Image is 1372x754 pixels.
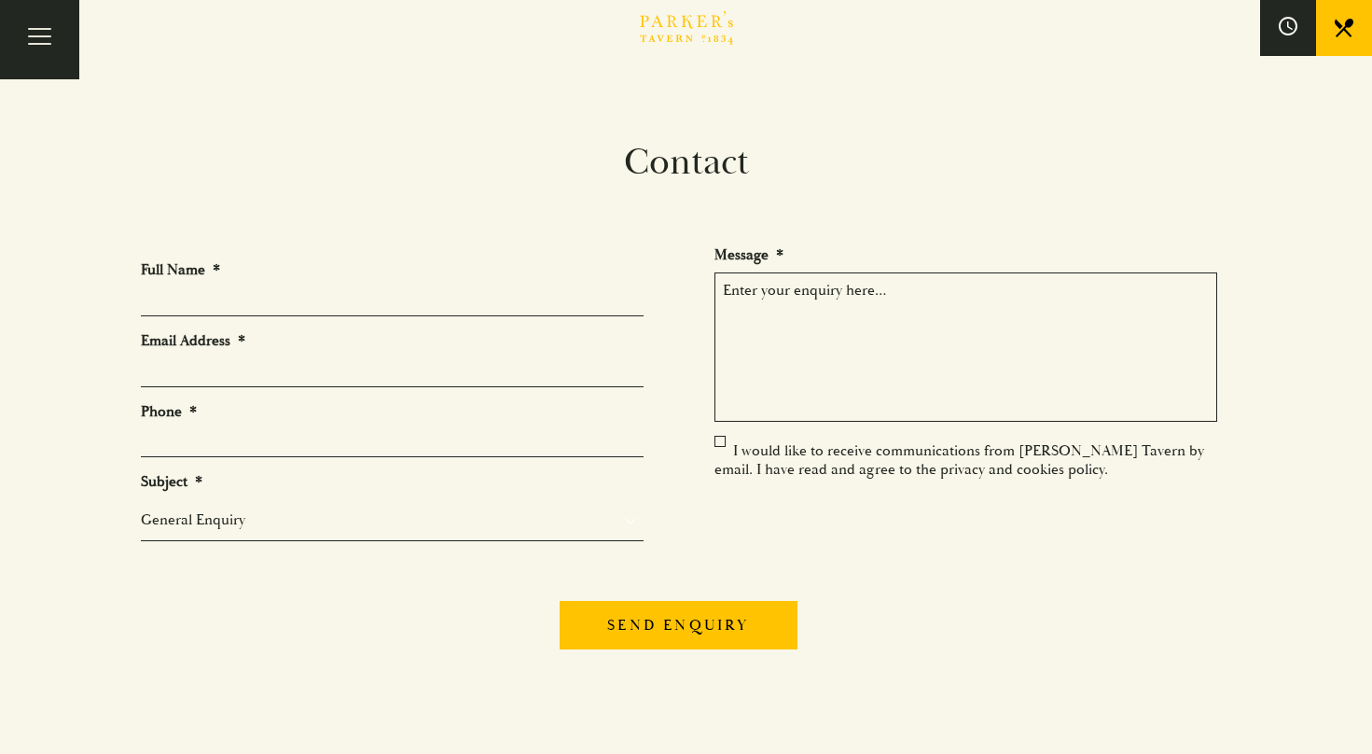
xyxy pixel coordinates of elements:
h1: Contact [127,140,1246,185]
label: Full Name [141,260,220,280]
label: Email Address [141,331,245,351]
label: Phone [141,402,197,422]
label: Subject [141,472,202,492]
label: Message [714,245,783,265]
iframe: reCAPTCHA [714,494,998,566]
label: I would like to receive communications from [PERSON_NAME] Tavern by email. I have read and agree ... [714,441,1204,479]
input: Send enquiry [560,601,797,649]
